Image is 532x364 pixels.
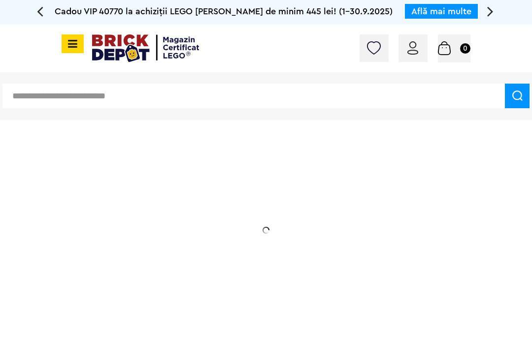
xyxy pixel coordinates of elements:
[95,174,292,209] h1: 20% Reducere!
[95,219,292,260] h2: La două seturi LEGO de adulți achiziționate din selecție! În perioada 12 - [DATE]!
[95,282,292,295] div: Explorează
[55,7,393,16] span: Cadou VIP 40770 la achiziții LEGO [PERSON_NAME] de minim 445 lei! (1-30.9.2025)
[460,43,470,54] small: 0
[411,7,471,16] a: Află mai multe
